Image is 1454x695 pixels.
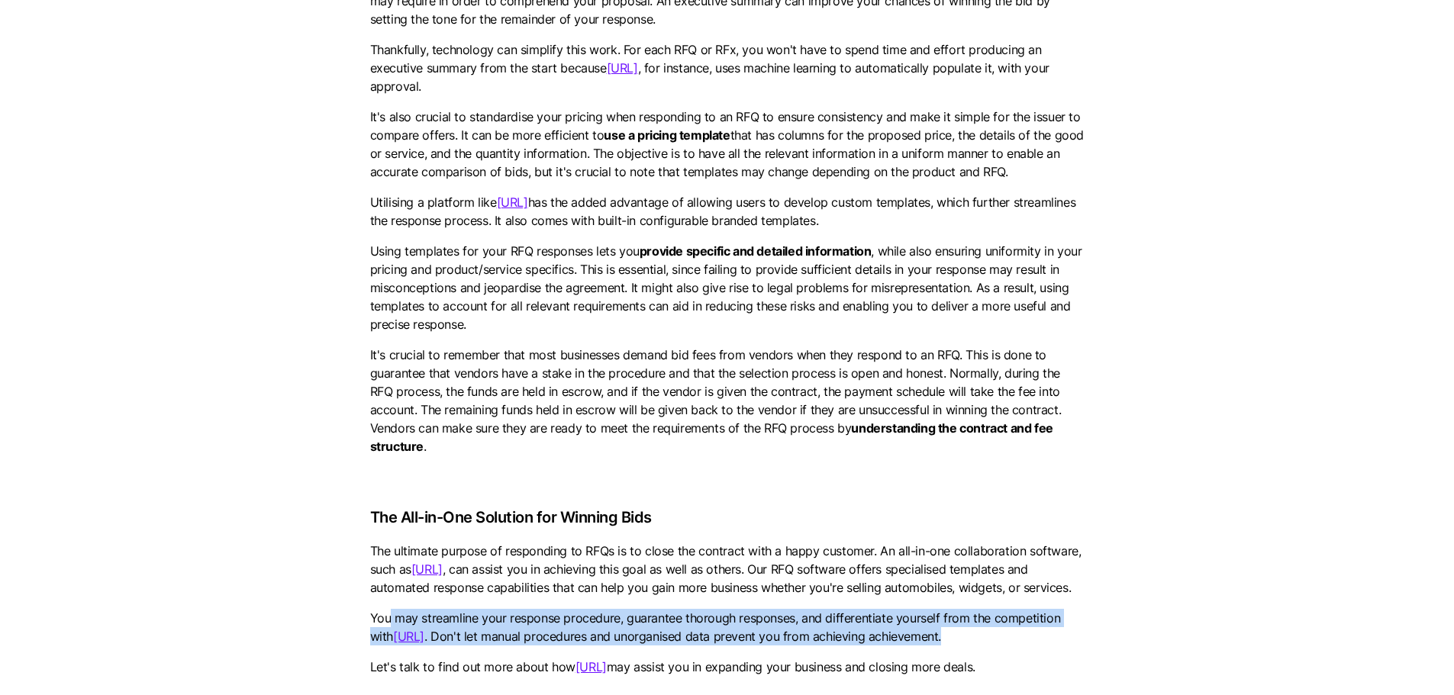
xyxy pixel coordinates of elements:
p: It's crucial to remember that most businesses demand bid fees from vendors when they respond to a... [370,346,1085,455]
p: Thankfully, technology can simplify this work. For each RFQ or RFx, you won't have to spend time ... [370,40,1085,95]
a: [URL] [393,629,424,644]
p: You may streamline your response procedure, guarantee thorough responses, and differentiate yours... [370,609,1085,645]
a: [URL] [575,659,607,674]
a: [URL] [607,60,638,76]
p: The ultimate purpose of responding to RFQs is to close the contract with a happy customer. An all... [370,542,1085,597]
a: [URL] [411,561,443,577]
p: It's also crucial to standardise your pricing when responding to an RFQ to ensure consistency and... [370,108,1085,181]
strong: use a pricing template [604,127,730,143]
p: Utilising a platform like has the added advantage of allowing users to develop custom templates, ... [370,193,1085,230]
p: Let's talk to find out more about how may assist you in expanding your business and closing more ... [370,658,1085,676]
a: [URL] [497,195,528,210]
p: Using templates for your RFQ responses lets you , while also ensuring uniformity in your pricing ... [370,242,1085,333]
strong: provide specific and detailed information [640,243,872,259]
h2: The All-in-One Solution for Winning Bids [370,505,1085,529]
